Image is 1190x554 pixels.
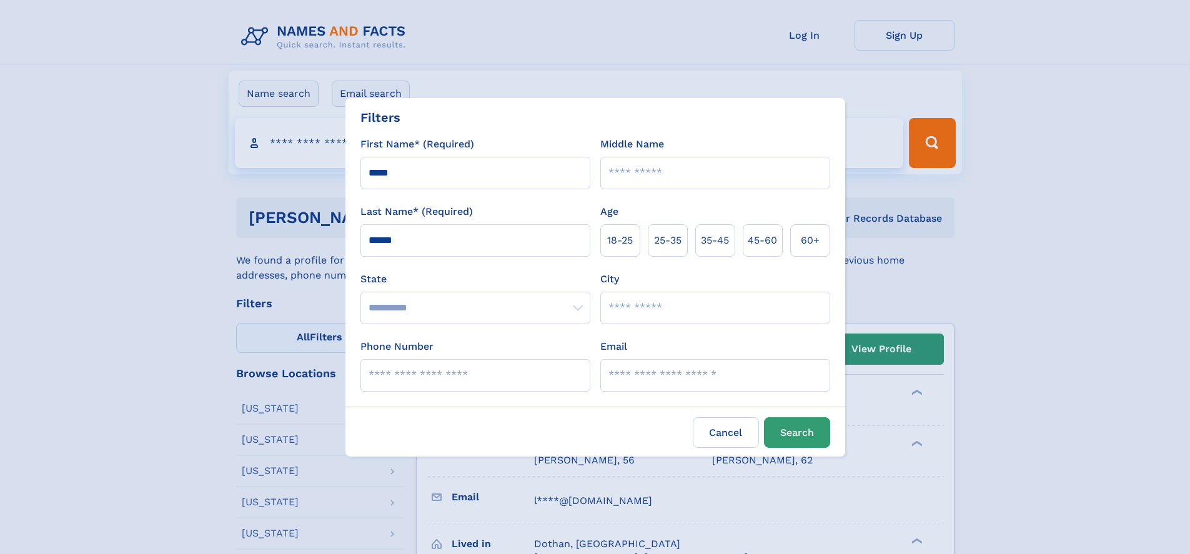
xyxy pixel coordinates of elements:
[360,272,590,287] label: State
[360,108,400,127] div: Filters
[600,272,619,287] label: City
[607,233,633,248] span: 18‑25
[693,417,759,448] label: Cancel
[600,339,627,354] label: Email
[764,417,830,448] button: Search
[801,233,820,248] span: 60+
[654,233,682,248] span: 25‑35
[701,233,729,248] span: 35‑45
[360,204,473,219] label: Last Name* (Required)
[600,204,618,219] label: Age
[748,233,777,248] span: 45‑60
[360,339,434,354] label: Phone Number
[600,137,664,152] label: Middle Name
[360,137,474,152] label: First Name* (Required)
